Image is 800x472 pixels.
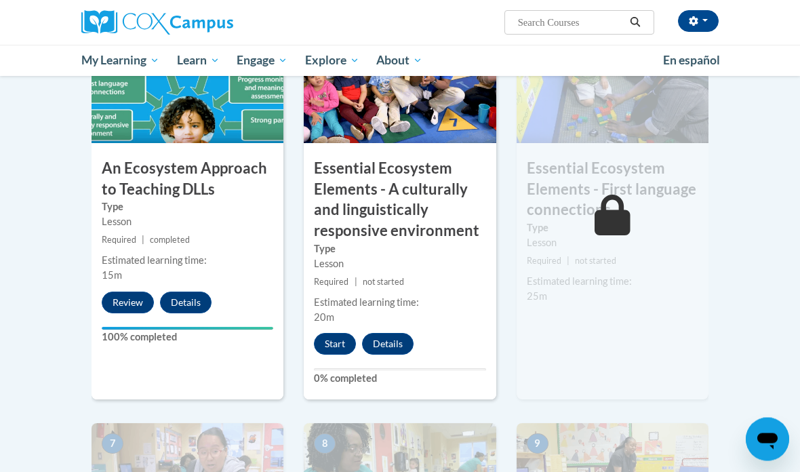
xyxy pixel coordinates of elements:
[81,10,280,35] a: Cox Campus
[228,45,296,76] a: Engage
[654,46,729,75] a: En español
[314,257,485,272] div: Lesson
[71,45,729,76] div: Main menu
[527,434,548,454] span: 9
[314,372,485,387] label: 0% completed
[517,159,708,221] h3: Essential Ecosystem Elements - First language connections
[314,334,356,355] button: Start
[177,52,220,68] span: Learn
[81,52,159,68] span: My Learning
[102,270,122,281] span: 15m
[527,256,561,267] span: Required
[102,330,273,345] label: 100% completed
[575,256,616,267] span: not started
[81,10,233,35] img: Cox Campus
[678,10,719,32] button: Account Settings
[368,45,432,76] a: About
[527,291,547,302] span: 25m
[376,52,422,68] span: About
[314,277,348,288] span: Required
[142,235,144,245] span: |
[527,221,698,236] label: Type
[314,296,485,311] div: Estimated learning time:
[362,334,414,355] button: Details
[102,328,273,330] div: Your progress
[73,45,168,76] a: My Learning
[92,159,283,201] h3: An Ecosystem Approach to Teaching DLLs
[314,312,334,323] span: 20m
[296,45,368,76] a: Explore
[102,292,154,314] button: Review
[314,242,485,257] label: Type
[160,292,212,314] button: Details
[305,52,359,68] span: Explore
[304,159,496,242] h3: Essential Ecosystem Elements - A culturally and linguistically responsive environment
[237,52,287,68] span: Engage
[663,53,720,67] span: En español
[746,418,789,461] iframe: Button to launch messaging window
[102,254,273,269] div: Estimated learning time:
[150,235,190,245] span: completed
[517,14,625,31] input: Search Courses
[355,277,357,288] span: |
[527,236,698,251] div: Lesson
[363,277,404,288] span: not started
[102,215,273,230] div: Lesson
[625,14,645,31] button: Search
[168,45,228,76] a: Learn
[102,235,136,245] span: Required
[314,434,336,454] span: 8
[102,200,273,215] label: Type
[102,434,123,454] span: 7
[527,275,698,290] div: Estimated learning time:
[567,256,569,267] span: |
